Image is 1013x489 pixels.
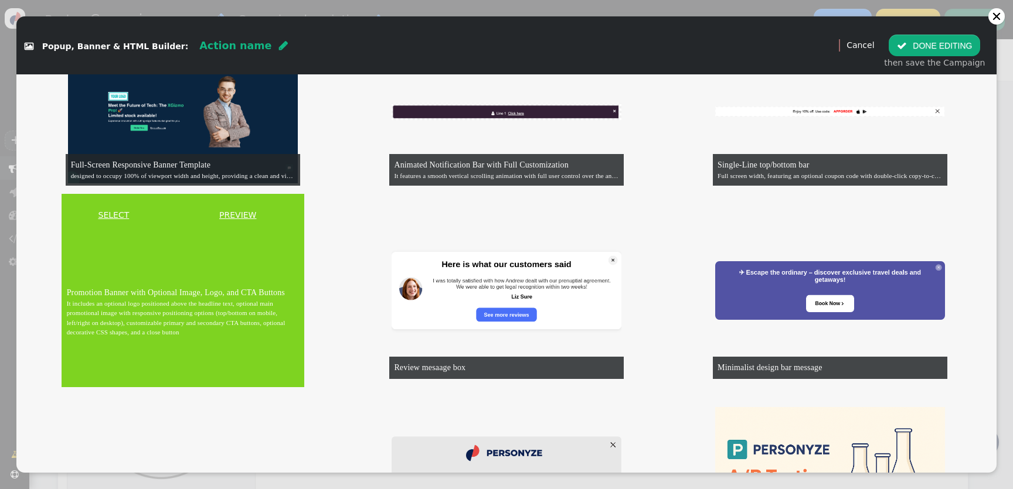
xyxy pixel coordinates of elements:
span: Popup, Banner & HTML Builder: [42,42,189,51]
img: It features a smooth vertical scrolling animation with full user control over the animation speed... [392,103,621,120]
span: Promotion Banner with Optional Image, Logo, and CTA Buttons [67,288,285,297]
div: designed to occupy 100% of viewport width and height, providing a clean and visually appealing la... [71,171,295,181]
span: Full-Screen Responsive Banner Template [71,160,211,169]
div: It features a smooth vertical scrolling animation with full user control over the animation speed... [394,171,618,181]
span: Review mesaage box [394,363,465,372]
img: designed to occupy 100% of viewport width and height, providing a clean and visually appealing la... [68,40,298,183]
div: It includes an optional logo positioned above the headline text, optional main promotional image ... [67,299,300,337]
span: Single-Line top/bottom bar [718,160,810,169]
a: Cancel [847,40,874,50]
button: DONE EDITING [889,35,980,56]
a: PREVIEW [174,209,302,221]
img: Full screen width, featuring an optional coupon code with double-click copy-to-clipboard, togglea... [715,107,945,117]
div: then save the Campaign [884,57,985,69]
span: Animated Notification Bar with Full Customization [394,160,569,169]
span:  [25,42,33,50]
span: Minimalist design bar message [718,363,822,372]
span: Action name [199,40,271,52]
div: Full screen width, featuring an optional coupon code with double-click copy-to-clipboard, togglea... [718,171,942,181]
span:  [897,41,907,50]
a: SELECT [64,209,163,221]
span:  [279,40,288,51]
